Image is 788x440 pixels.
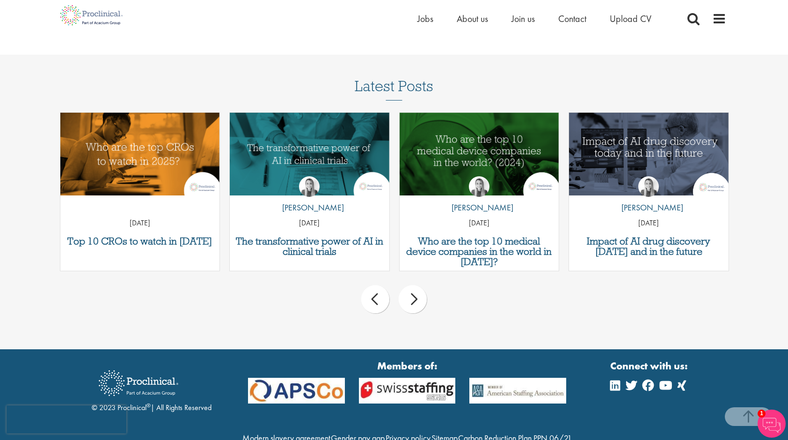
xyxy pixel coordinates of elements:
img: Hannah Burke [638,176,659,197]
img: Proclinical Recruitment [92,364,185,403]
a: Link to a post [230,113,389,195]
span: 1 [758,410,766,418]
p: [DATE] [60,218,220,229]
sup: ® [146,402,151,409]
a: Hannah Burke [PERSON_NAME] [614,176,683,218]
h3: Latest Posts [355,78,433,101]
strong: Members of: [248,359,566,373]
p: [PERSON_NAME] [445,202,513,214]
div: prev [361,285,389,313]
a: Impact of AI drug discovery [DATE] and in the future [574,236,724,257]
div: © 2023 Proclinical | All Rights Reserved [92,363,212,413]
a: Hannah Burke [PERSON_NAME] [445,176,513,218]
p: [DATE] [569,218,729,229]
img: APSCo [462,378,573,404]
iframe: reCAPTCHA [7,405,126,433]
a: Link to a post [60,113,220,195]
img: Hannah Burke [299,176,320,197]
img: APSCo [352,378,463,404]
a: Contact [558,13,586,25]
p: [DATE] [400,218,559,229]
strong: Connect with us: [610,359,690,373]
a: Hannah Burke [PERSON_NAME] [275,176,344,218]
p: [DATE] [230,218,389,229]
p: [PERSON_NAME] [275,202,344,214]
img: AI in drug discovery [569,113,729,195]
a: Who are the top 10 medical device companies in the world in [DATE]? [404,236,555,267]
a: Link to a post [400,113,559,195]
a: About us [457,13,488,25]
a: The transformative power of AI in clinical trials [234,236,385,257]
img: Top 10 CROs 2025 | Proclinical [60,113,220,195]
div: next [399,285,427,313]
img: Chatbot [758,410,786,438]
a: Top 10 CROs to watch in [DATE] [65,236,215,246]
a: Join us [511,13,535,25]
p: [PERSON_NAME] [614,202,683,214]
img: APSCo [241,378,352,404]
a: Jobs [417,13,433,25]
a: Upload CV [610,13,651,25]
img: The Transformative Power of AI in Clinical Trials | Proclinical [230,113,389,195]
a: Link to a post [569,113,729,195]
img: Top 10 Medical Device Companies 2024 [400,113,559,195]
img: Hannah Burke [469,176,489,197]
